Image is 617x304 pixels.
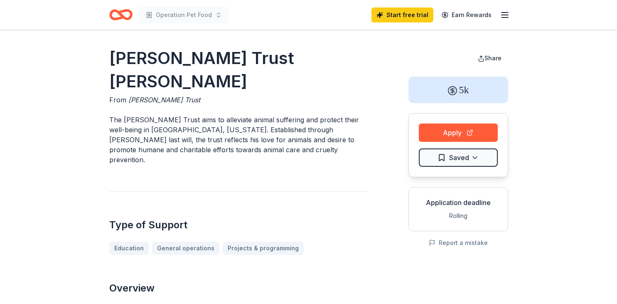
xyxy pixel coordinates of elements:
[419,124,498,142] button: Apply
[152,242,219,255] a: General operations
[484,54,501,62] span: Share
[415,198,501,208] div: Application deadline
[109,115,369,165] p: The [PERSON_NAME] Trust aims to alleviate animal suffering and protect their well-being in [GEOGR...
[408,77,508,103] div: 5k
[109,5,133,25] a: Home
[429,238,488,248] button: Report a mistake
[109,47,369,93] h1: [PERSON_NAME] Trust [PERSON_NAME]
[128,96,200,104] span: [PERSON_NAME] Trust
[437,7,497,22] a: Earn Rewards
[419,148,498,167] button: Saved
[109,242,149,255] a: Education
[109,282,369,295] h2: Overview
[449,152,469,163] span: Saved
[415,211,501,221] div: Rolling
[109,218,369,232] h2: Type of Support
[156,10,212,20] span: Operation Pet Food
[109,95,369,105] div: From
[471,50,508,67] button: Share
[139,7,229,23] button: Operation Pet Food
[223,242,304,255] a: Projects & programming
[371,7,433,22] a: Start free trial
